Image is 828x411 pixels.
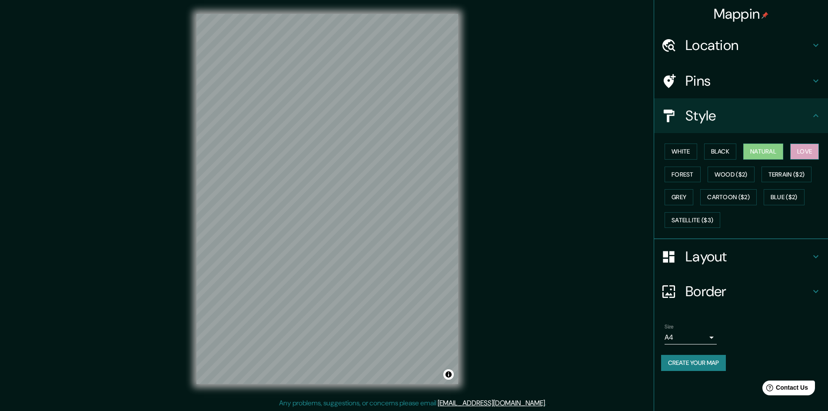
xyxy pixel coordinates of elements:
[665,167,701,183] button: Forest
[654,274,828,309] div: Border
[743,144,783,160] button: Natural
[654,239,828,274] div: Layout
[654,63,828,98] div: Pins
[708,167,755,183] button: Wood ($2)
[714,5,769,23] h4: Mappin
[700,189,757,205] button: Cartoon ($2)
[654,28,828,63] div: Location
[761,167,812,183] button: Terrain ($2)
[654,98,828,133] div: Style
[443,369,454,380] button: Toggle attribution
[685,72,811,90] h4: Pins
[685,248,811,265] h4: Layout
[761,12,768,19] img: pin-icon.png
[548,398,549,408] div: .
[751,377,818,401] iframe: Help widget launcher
[279,398,546,408] p: Any problems, suggestions, or concerns please email .
[685,37,811,54] h4: Location
[764,189,805,205] button: Blue ($2)
[665,323,674,331] label: Size
[685,283,811,300] h4: Border
[665,331,717,344] div: A4
[790,144,819,160] button: Love
[196,14,458,384] canvas: Map
[665,189,693,205] button: Grey
[665,144,697,160] button: White
[704,144,737,160] button: Black
[685,107,811,124] h4: Style
[665,212,720,228] button: Satellite ($3)
[546,398,548,408] div: .
[661,355,726,371] button: Create your map
[438,398,545,408] a: [EMAIL_ADDRESS][DOMAIN_NAME]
